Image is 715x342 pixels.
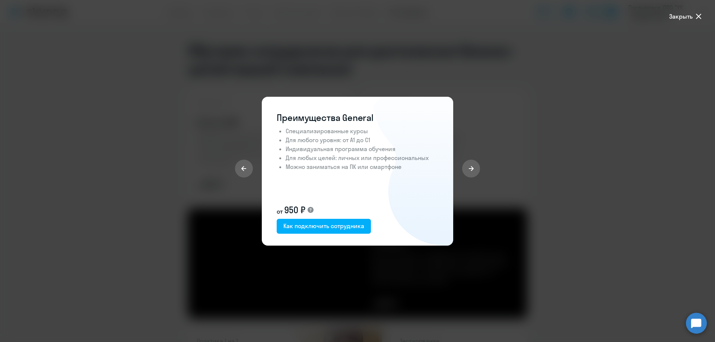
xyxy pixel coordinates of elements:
span: Закрыть [669,12,693,21]
button: Как подключить сотрудника [277,219,371,234]
li: Для любого уровня: от А1 до С1 [286,135,438,144]
li: Индивидуальная программа обучения [286,144,438,153]
small: от [277,207,283,216]
span: General [342,112,374,123]
li: Специализированные курсы [286,127,438,135]
img: product-background-1.svg [374,97,453,246]
div: Как подключить сотрудника [283,221,364,230]
li: Можно заниматься на ПК или смартфоне [286,162,438,171]
li: Для любых целей: личных или профессиональных [286,153,438,162]
span: 950 ₽ [284,204,305,216]
span: Преимущества [277,112,340,123]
